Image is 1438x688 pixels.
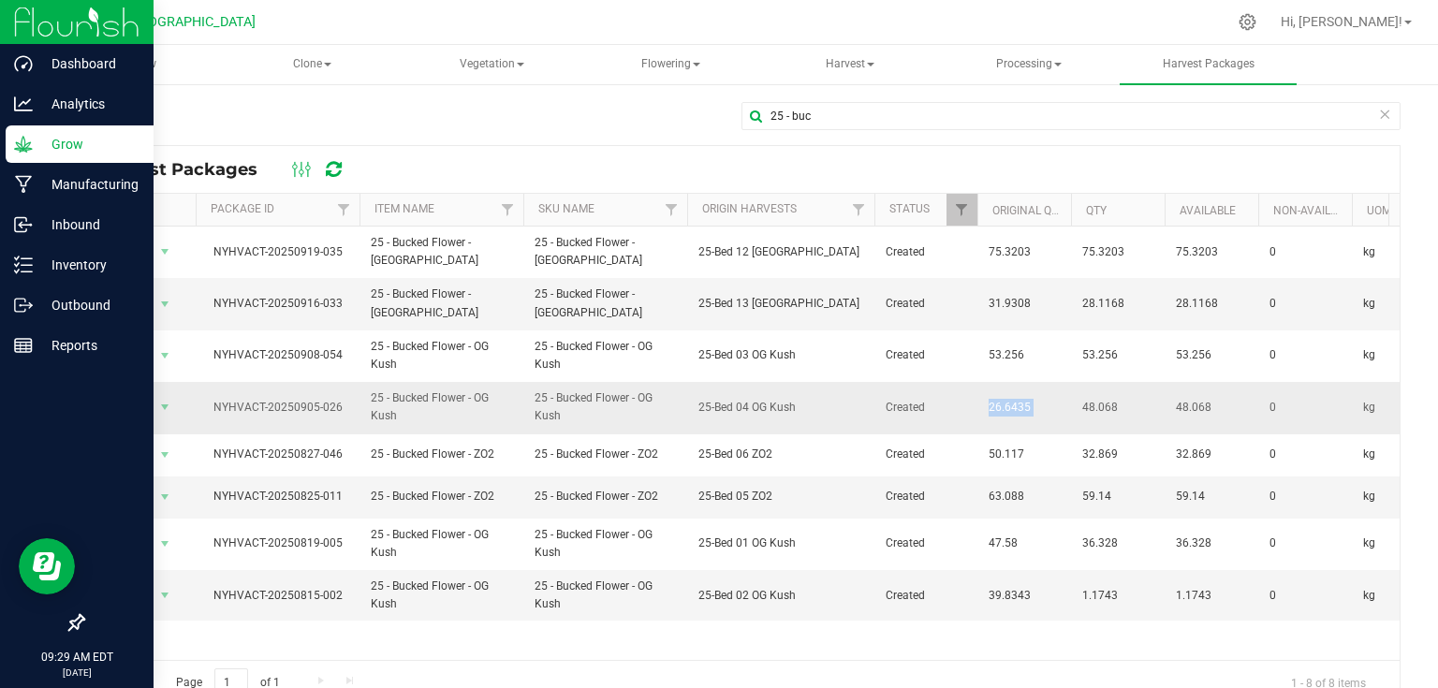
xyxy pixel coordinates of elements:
[989,534,1060,552] span: 47.58
[374,202,434,215] a: Item Name
[656,194,687,226] a: Filter
[886,295,966,313] span: Created
[1176,346,1247,364] span: 53.256
[535,488,676,505] span: 25 - Bucked Flower - ZO2
[154,394,177,420] span: select
[535,234,676,270] span: 25 - Bucked Flower - [GEOGRAPHIC_DATA]
[1180,204,1236,217] a: Available
[154,343,177,369] span: select
[582,45,759,84] a: Flowering
[1082,243,1153,261] span: 75.3203
[1281,14,1402,29] span: Hi, [PERSON_NAME]!
[211,202,274,215] a: Package ID
[1363,243,1434,261] span: kg
[404,46,580,83] span: Vegetation
[33,93,145,115] p: Analytics
[1086,204,1107,217] a: Qty
[698,446,772,463] span: 25-Bed 06 ZO2
[225,46,400,83] span: Clone
[371,446,512,463] span: 25 - Bucked Flower - ZO2
[154,484,177,510] span: select
[535,446,676,463] span: 25 - Bucked Flower - ZO2
[371,389,512,425] span: 25 - Bucked Flower - OG Kush
[8,666,145,680] p: [DATE]
[1269,295,1341,313] span: 0
[535,338,676,373] span: 25 - Bucked Flower - OG Kush
[154,442,177,468] span: select
[329,194,359,226] a: Filter
[886,587,966,605] span: Created
[698,587,796,605] span: 25-Bed 02 OG Kush
[14,175,33,194] inline-svg: Manufacturing
[154,531,177,557] span: select
[14,336,33,355] inline-svg: Reports
[371,578,512,613] span: 25 - Bucked Flower - OG Kush
[1176,295,1247,313] span: 28.1168
[989,346,1060,364] span: 53.256
[1269,446,1341,463] span: 0
[886,243,966,261] span: Created
[535,285,676,321] span: 25 - Bucked Flower - [GEOGRAPHIC_DATA]
[1363,446,1434,463] span: kg
[33,254,145,276] p: Inventory
[583,46,758,83] span: Flowering
[1269,243,1341,261] span: 0
[698,346,796,364] span: 25-Bed 03 OG Kush
[492,194,523,226] a: Filter
[1082,446,1153,463] span: 32.869
[14,135,33,154] inline-svg: Grow
[698,534,796,552] span: 25-Bed 01 OG Kush
[8,649,145,666] p: 09:29 AM EDT
[371,285,512,321] span: 25 - Bucked Flower - [GEOGRAPHIC_DATA]
[535,578,676,613] span: 25 - Bucked Flower - OG Kush
[1363,488,1434,505] span: kg
[193,446,362,463] div: NYHVACT-20250827-046
[1273,204,1357,217] a: Non-Available
[1363,587,1434,605] span: kg
[1378,102,1391,126] span: Clear
[14,256,33,274] inline-svg: Inventory
[127,14,256,30] span: [GEOGRAPHIC_DATA]
[1269,587,1341,605] span: 0
[1082,295,1153,313] span: 28.1168
[698,295,859,313] span: 25-Bed 13 [GEOGRAPHIC_DATA]
[371,526,512,562] span: 25 - Bucked Flower - OG Kush
[535,526,676,562] span: 25 - Bucked Flower - OG Kush
[97,159,276,180] span: Harvest Packages
[1082,534,1153,552] span: 36.328
[1269,399,1341,417] span: 0
[193,295,362,313] div: NYHVACT-20250916-033
[224,45,401,84] a: Clone
[992,204,1064,217] a: Original Qty
[886,399,966,417] span: Created
[193,587,362,605] div: NYHVACT-20250815-002
[33,173,145,196] p: Manufacturing
[33,52,145,75] p: Dashboard
[1082,488,1153,505] span: 59.14
[193,243,362,261] div: NYHVACT-20250919-035
[1176,399,1247,417] span: 48.068
[1269,534,1341,552] span: 0
[844,194,874,226] a: Filter
[1269,346,1341,364] span: 0
[741,102,1401,130] input: Search Package ID or Item/SKU Name...
[1176,243,1247,261] span: 75.3203
[946,194,977,226] a: Filter
[154,239,177,265] span: select
[1269,488,1341,505] span: 0
[33,213,145,236] p: Inbound
[1176,587,1247,605] span: 1.1743
[538,202,594,215] a: SKU Name
[942,46,1117,83] span: Processing
[19,538,75,594] iframe: Resource center
[1236,13,1259,31] div: Manage settings
[1082,346,1153,364] span: 53.256
[886,446,966,463] span: Created
[989,446,1060,463] span: 50.117
[14,215,33,234] inline-svg: Inbound
[1363,295,1434,313] span: kg
[193,488,362,505] div: NYHVACT-20250825-011
[889,202,930,215] a: Status
[1082,399,1153,417] span: 48.068
[1367,204,1391,217] a: UOM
